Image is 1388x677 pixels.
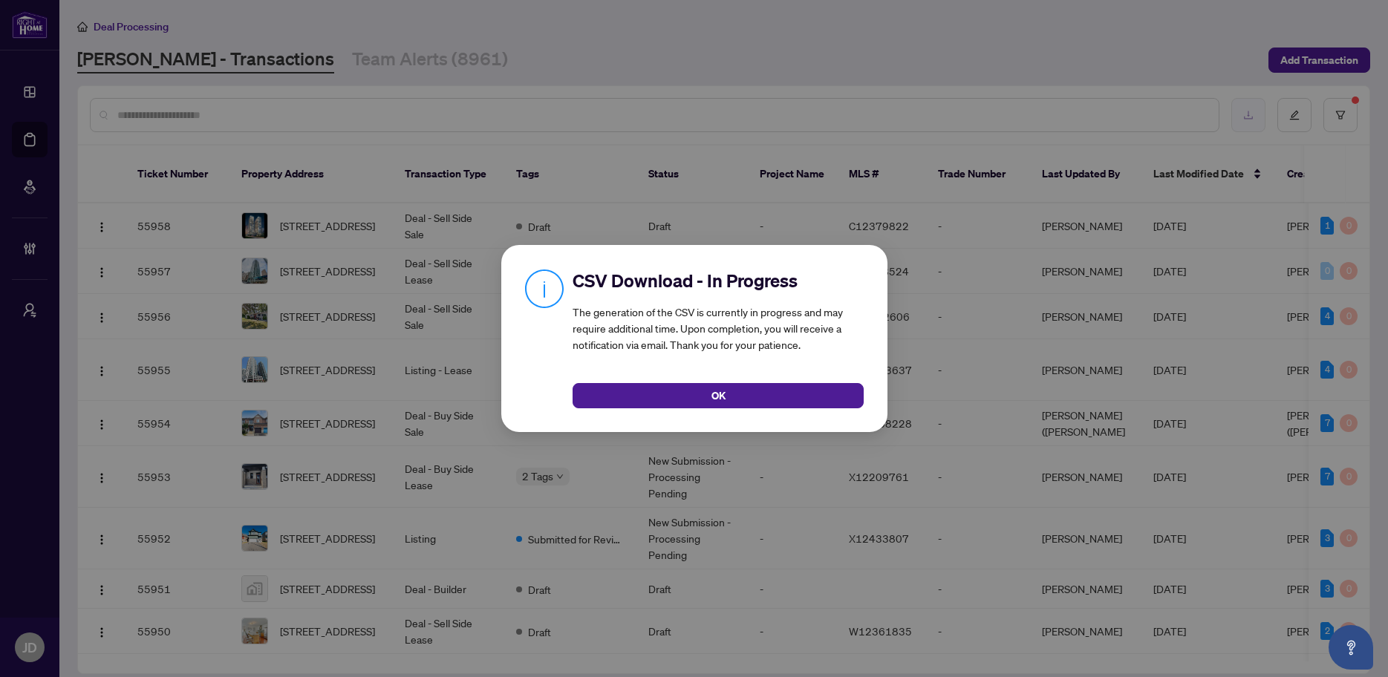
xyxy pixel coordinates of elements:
[1329,625,1373,670] button: Open asap
[525,269,564,308] img: info icon
[573,269,864,292] h2: CSV Download - In Progress
[573,304,864,353] div: The generation of the CSV is currently in progress and may require additional time. Upon completi...
[711,384,725,408] span: OK
[573,383,864,408] button: OK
